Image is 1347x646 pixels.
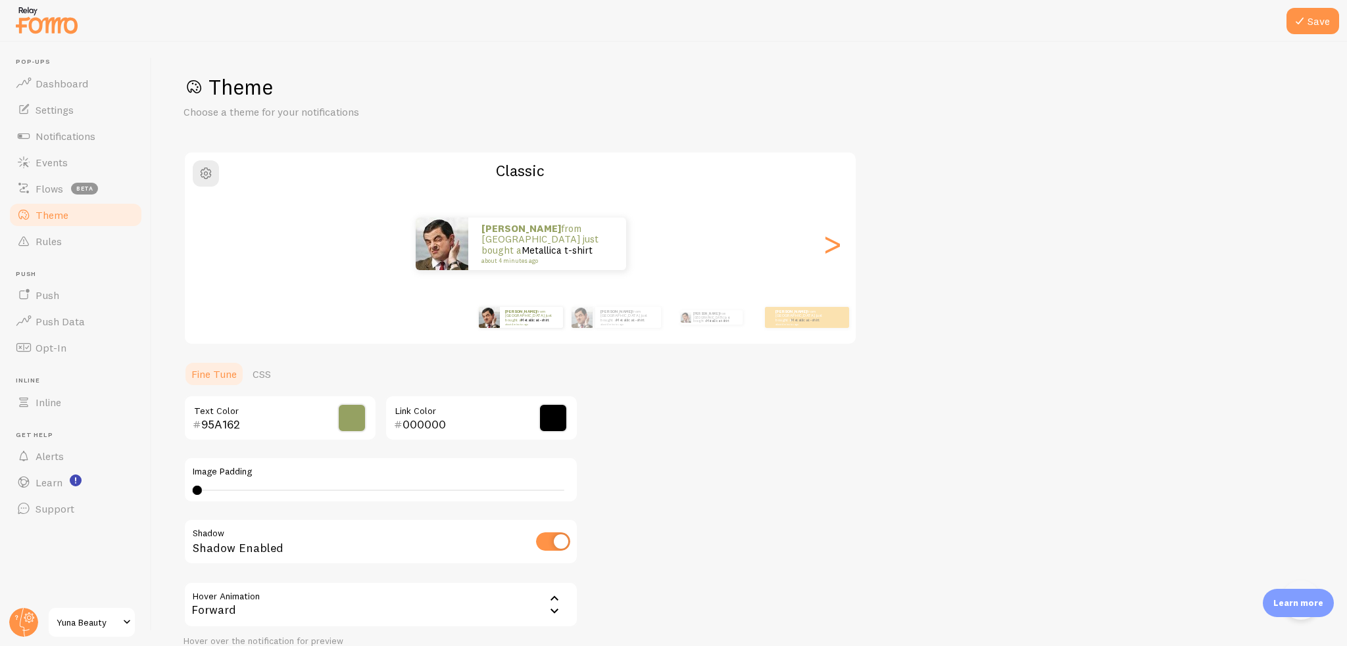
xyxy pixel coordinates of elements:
[522,244,593,256] a: Metallica t-shirt
[36,396,61,409] span: Inline
[505,309,558,325] p: from [GEOGRAPHIC_DATA] just bought a
[8,149,143,175] a: Events
[185,160,856,181] h2: Classic
[71,183,98,195] span: beta
[775,309,828,325] p: from [GEOGRAPHIC_DATA] just bought a
[1263,589,1334,617] div: Learn more
[791,317,820,323] a: Metallica t-shirt
[481,223,613,264] p: from [GEOGRAPHIC_DATA] just bought a
[479,307,500,328] img: Fomo
[16,58,143,66] span: Pop-ups
[36,341,66,354] span: Opt-In
[616,317,645,323] a: Metallica t-shirt
[36,77,88,90] span: Dashboard
[36,288,59,302] span: Push
[36,315,85,328] span: Push Data
[8,335,143,361] a: Opt-In
[8,469,143,496] a: Learn
[824,196,840,291] div: Next slide
[8,175,143,202] a: Flows beta
[70,474,82,486] svg: <p>Watch New Feature Tutorials!</p>
[184,582,578,628] div: Forward
[36,502,74,515] span: Support
[184,361,245,387] a: Fine Tune
[505,323,556,325] small: about 4 minutes ago
[8,389,143,415] a: Inline
[600,309,656,325] p: from [GEOGRAPHIC_DATA] just bought a
[36,103,74,116] span: Settings
[693,310,737,325] p: from [GEOGRAPHIC_DATA] just bought a
[505,309,537,314] strong: [PERSON_NAME]
[57,614,119,630] span: Yuna Beauty
[36,208,68,221] span: Theme
[680,312,691,323] img: Fomo
[184,519,578,566] div: Shadow Enabled
[775,323,827,325] small: about 4 minutes ago
[481,222,561,235] strong: [PERSON_NAME]
[693,311,720,315] strong: [PERSON_NAME]
[8,123,143,149] a: Notifications
[706,319,729,323] a: Metallica t-shirt
[47,607,136,638] a: Yuna Beauty
[245,361,279,387] a: CSS
[16,431,143,440] span: Get Help
[600,323,654,325] small: about 4 minutes ago
[8,282,143,308] a: Push
[8,496,143,522] a: Support
[36,476,62,489] span: Learn
[8,97,143,123] a: Settings
[184,74,1315,101] h1: Theme
[521,317,549,323] a: Metallica t-shirt
[16,270,143,279] span: Push
[184,104,499,120] p: Choose a theme for your notifications
[16,377,143,385] span: Inline
[1281,580,1321,620] iframe: Help Scout Beacon - Open
[36,235,62,248] span: Rules
[8,228,143,254] a: Rules
[36,156,68,169] span: Events
[36,450,64,463] span: Alerts
[416,218,468,270] img: Fomo
[8,202,143,228] a: Theme
[8,70,143,97] a: Dashboard
[572,307,593,328] img: Fomo
[775,309,807,314] strong: [PERSON_NAME]
[1273,597,1323,609] p: Learn more
[36,182,63,195] span: Flows
[14,3,80,37] img: fomo-relay-logo-orange.svg
[8,443,143,469] a: Alerts
[36,129,95,143] span: Notifications
[600,309,632,314] strong: [PERSON_NAME]
[193,466,569,478] label: Image Padding
[481,258,609,264] small: about 4 minutes ago
[8,308,143,335] a: Push Data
